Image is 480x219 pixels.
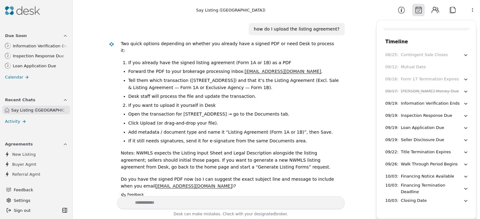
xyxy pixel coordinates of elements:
li: Open the transaction for [STREET_ADDRESS] → go to the Documents tab. [128,111,340,118]
textarea: Write your prompt here [117,196,345,209]
span: Say Listing ([GEOGRAPHIC_DATA]) [11,107,67,113]
button: 09/19:Seller Disclosure Due [383,134,471,146]
button: Recent Chats [1,94,72,106]
a: Agreements [1,181,72,190]
div: Financing Termination Deadline [401,182,463,195]
button: 09/26:Walk Through Period Begins [383,159,471,170]
div: Desk can make mistakes. Check with your broker. [117,211,345,219]
button: Due Soon [1,30,72,41]
a: Calendar [1,73,72,82]
div: Walk Through Period Begins [401,161,458,168]
button: 10/03:Closing Date [383,195,471,207]
div: Information Verification Ends [401,100,460,107]
div: 09/19 : [385,137,398,143]
button: 09/19:Information Verification Ends [383,98,471,109]
button: Sign out [4,205,60,215]
span: Settings [14,197,30,204]
button: 09/16:Form 17 Termination Expires [383,74,471,85]
div: 09/17 : [385,88,398,95]
div: Mutual Date [401,64,426,70]
p: Do you have the signed PDF now (so I can suggest the exact subject line and message to include wh... [121,176,340,190]
li: Forward the PDF to your brokerage processing inbox: . [128,68,340,75]
span: Sign out [14,207,31,214]
div: Say Listing ([GEOGRAPHIC_DATA]) [196,7,266,13]
span: Recent Chats [5,97,35,103]
button: 09/19:Loan Application Due [383,122,471,134]
li: If you want to upload it yourself in Desk [128,102,340,109]
a: Activity [1,117,72,126]
div: 09/26 : [385,161,398,168]
button: 09/22:Title Termination Expires [383,146,471,158]
div: 10/03 : [385,182,398,189]
div: [PERSON_NAME] Money Due [401,88,459,95]
span: designated [254,212,275,216]
img: Desk [109,41,114,47]
button: Settings [4,195,69,205]
span: Calendar [5,74,23,80]
button: 09/17:[PERSON_NAME] Money Due [383,86,471,97]
div: Loan Application Due [401,125,444,131]
div: 2 [7,44,9,48]
div: Closing Date [401,198,427,204]
div: 2 [7,64,9,68]
span: Buyer Agmt [12,161,36,168]
a: 2Inspection Response Due [1,51,70,60]
div: 09/19 : [385,125,398,131]
a: [EMAIL_ADDRESS][DOMAIN_NAME] [245,69,321,74]
a: Say Listing ([GEOGRAPHIC_DATA]) [2,106,70,114]
div: Contingent Sale Closes [401,52,448,58]
div: Seller Disclosure Due [401,137,444,143]
a: 2Loan Application Due [1,61,70,70]
div: 10/03 : [385,198,398,204]
div: Inspection Response Due [13,53,67,59]
p: Notes: NWMLS expects the Listing Input Sheet and Legal Description alongside the listing agreemen... [121,150,340,171]
span: Due Soon [5,32,27,39]
button: 09/19:Inspection Response Due [383,110,471,121]
div: 2 [7,54,9,58]
span: Agreements [5,141,33,147]
div: Information Verification Ends [13,43,67,49]
span: Activity [5,118,20,125]
button: 10/03:Financing Termination Deadline [383,183,471,194]
p: Feedback [127,192,144,198]
div: Inspection Response Due [401,112,452,119]
div: how do I upload the listing agreement? [254,26,339,33]
div: Form 17 Termination Expires [401,76,459,83]
button: Feedback [2,184,68,195]
li: Add metadata / document type and name it “Listing Agreement (Form 1A or 1B)”, then Save. [128,129,340,136]
li: If you already have the signed listing agreement (Form 1A or 1B) as a PDF [128,59,340,66]
button: 10/03:Financing Notice Available [383,171,471,182]
button: Agreements [1,138,72,150]
div: 08/25 : [385,52,398,58]
div: 09/19 : [385,112,398,119]
button: 09/12:Mutual Date [383,61,471,73]
div: 09/22 : [385,149,398,155]
li: Tell them which transaction ([STREET_ADDRESS]) and that it’s the Listing Agreement (Excl. Sale & ... [128,77,340,91]
li: Desk staff will process the file and update the transaction. [128,93,340,100]
div: Title Termination Expires [401,149,451,155]
div: Loan Application Due [13,63,67,69]
span: Referral Agmt [12,171,40,178]
div: Timeline [377,38,476,45]
span: New Listing [12,151,36,158]
span: Feedback [14,187,64,193]
li: If it still needs signatures, send it for e-signature from the same Documents area. [128,137,340,145]
div: Financing Notice Available [401,173,454,180]
a: 2Information Verification Ends [1,41,70,50]
div: 09/16 : [385,76,398,83]
p: Two quick options depending on whether you already have a signed PDF or need Desk to process it: [121,40,340,54]
div: 10/03 : [385,173,398,180]
img: Desk [5,6,40,15]
button: 08/25:Contingent Sale Closes [383,49,471,61]
li: Click Upload (or drag-and-drop your file). [128,120,340,127]
a: [EMAIL_ADDRESS][DOMAIN_NAME] [156,183,232,188]
div: 09/12 : [385,64,398,70]
div: 09/19 : [385,100,398,107]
